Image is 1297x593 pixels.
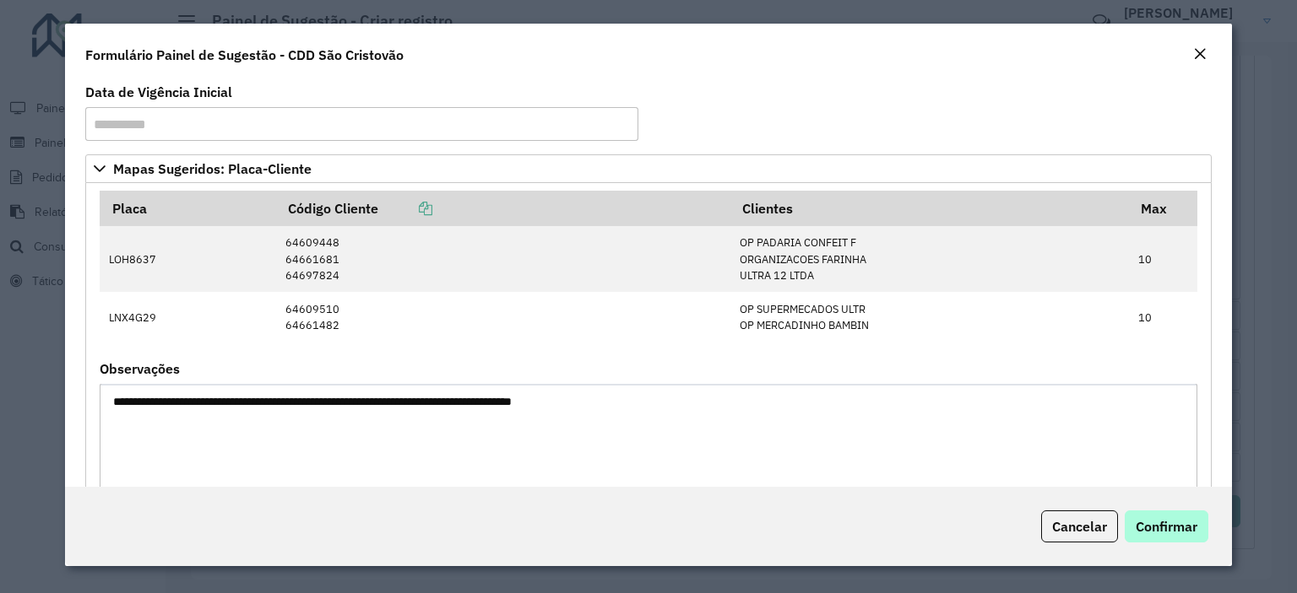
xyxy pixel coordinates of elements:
[85,183,1212,548] div: Mapas Sugeridos: Placa-Cliente
[1130,191,1197,226] th: Max
[1130,292,1197,342] td: 10
[731,226,1130,292] td: OP PADARIA CONFEIT F ORGANIZACOES FARINHA ULTRA 12 LTDA
[276,292,730,342] td: 64609510 64661482
[1188,44,1212,66] button: Close
[100,292,276,342] td: LNX4G29
[85,45,404,65] h4: Formulário Painel de Sugestão - CDD São Cristovão
[276,226,730,292] td: 64609448 64661681 64697824
[1052,518,1107,535] span: Cancelar
[1041,510,1118,542] button: Cancelar
[731,292,1130,342] td: OP SUPERMECADOS ULTR OP MERCADINHO BAMBIN
[100,226,276,292] td: LOH8637
[113,162,312,175] span: Mapas Sugeridos: Placa-Cliente
[85,82,232,102] label: Data de Vigência Inicial
[731,191,1130,226] th: Clientes
[100,358,180,379] label: Observações
[100,191,276,226] th: Placa
[1125,510,1208,542] button: Confirmar
[1130,226,1197,292] td: 10
[276,191,730,226] th: Código Cliente
[85,154,1212,183] a: Mapas Sugeridos: Placa-Cliente
[378,200,432,217] a: Copiar
[1136,518,1197,535] span: Confirmar
[1193,47,1207,61] em: Fechar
